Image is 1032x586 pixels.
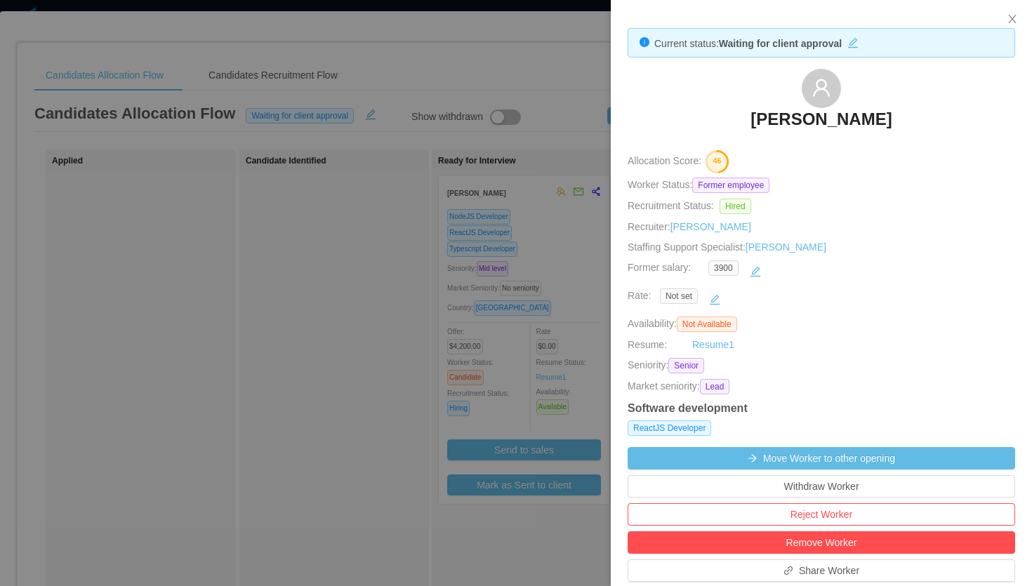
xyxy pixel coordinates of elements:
[628,379,700,394] span: Market seniority:
[713,157,722,166] text: 46
[660,288,698,304] span: Not set
[750,108,892,139] a: [PERSON_NAME]
[628,179,692,190] span: Worker Status:
[640,37,649,47] i: icon: info-circle
[628,221,751,232] span: Recruiter:
[720,199,751,214] span: Hired
[703,288,726,311] button: icon: edit
[628,241,826,253] span: Staffing Support Specialist:
[628,503,1015,526] button: Reject Worker
[701,149,729,172] button: 46
[746,241,826,253] a: [PERSON_NAME]
[628,402,748,414] strong: Software development
[668,358,704,373] span: Senior
[1007,13,1018,25] i: icon: close
[628,475,1015,498] button: Withdraw Worker
[628,559,1015,582] button: icon: linkShare Worker
[744,260,767,283] button: icon: edit
[700,379,730,394] span: Lead
[708,260,739,276] span: 3900
[628,318,743,329] span: Availability:
[628,339,667,350] span: Resume:
[628,531,1015,554] button: Remove Worker
[692,178,769,193] span: Former employee
[812,78,831,98] i: icon: user
[692,338,734,352] a: Resume1
[670,221,751,232] a: [PERSON_NAME]
[719,38,842,49] strong: Waiting for client approval
[750,108,892,131] h3: [PERSON_NAME]
[842,34,864,48] button: icon: edit
[677,317,737,332] span: Not Available
[628,447,1015,470] button: icon: arrow-rightMove Worker to other opening
[654,38,719,49] span: Current status:
[628,420,711,436] span: ReactJS Developer
[628,156,701,167] span: Allocation Score:
[628,200,714,211] span: Recruitment Status:
[628,358,668,373] span: Seniority:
